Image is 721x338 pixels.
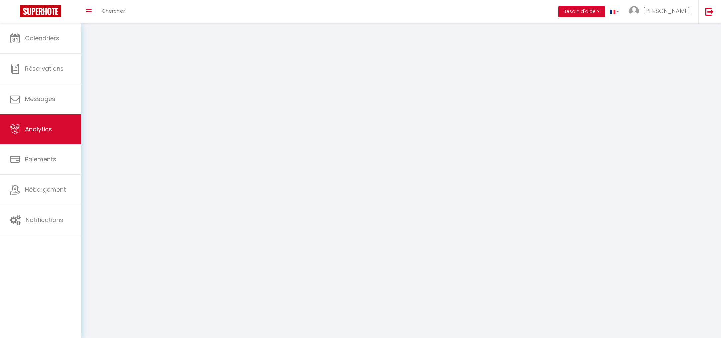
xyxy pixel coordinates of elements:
[25,64,64,73] span: Réservations
[25,185,66,194] span: Hébergement
[25,125,52,133] span: Analytics
[26,216,63,224] span: Notifications
[20,5,61,17] img: Super Booking
[25,34,59,42] span: Calendriers
[102,7,125,14] span: Chercher
[25,155,56,163] span: Paiements
[25,95,55,103] span: Messages
[629,6,639,16] img: ...
[643,7,690,15] span: [PERSON_NAME]
[558,6,605,17] button: Besoin d'aide ?
[705,7,714,16] img: logout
